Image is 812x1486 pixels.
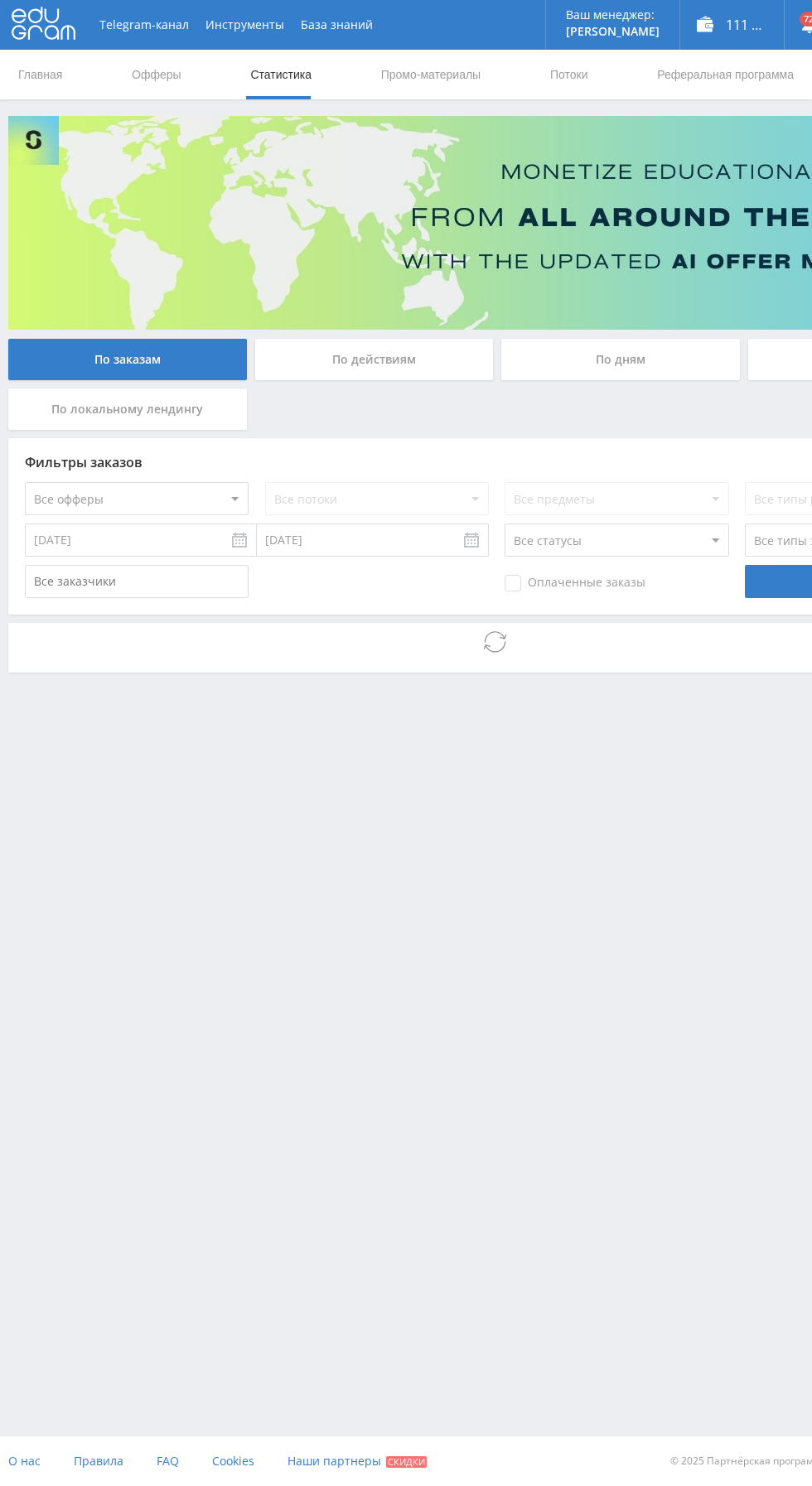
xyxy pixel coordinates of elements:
a: Правила [74,1436,123,1486]
div: По действиям [255,339,494,380]
div: По локальному лендингу [8,388,247,430]
a: Потоки [549,50,590,99]
a: Промо-материалы [379,50,482,99]
span: Cookies [212,1453,254,1469]
p: Ваш менеджер: [566,8,660,22]
span: FAQ [157,1453,179,1469]
a: Офферы [130,50,183,99]
a: Статистика [249,50,313,99]
a: Главная [17,50,64,99]
span: О нас [8,1453,41,1469]
div: По заказам [8,339,247,380]
span: Правила [74,1453,123,1469]
a: Cookies [212,1436,254,1486]
p: [PERSON_NAME] [566,25,660,38]
span: Скидки [386,1456,427,1468]
span: Наши партнеры [288,1453,381,1469]
a: Реферальная программа [655,50,795,99]
div: По дням [501,339,740,380]
a: О нас [8,1436,41,1486]
span: Оплаченные заказы [505,575,645,591]
a: FAQ [157,1436,179,1486]
input: Все заказчики [25,565,249,598]
a: Наши партнеры Скидки [288,1436,427,1486]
